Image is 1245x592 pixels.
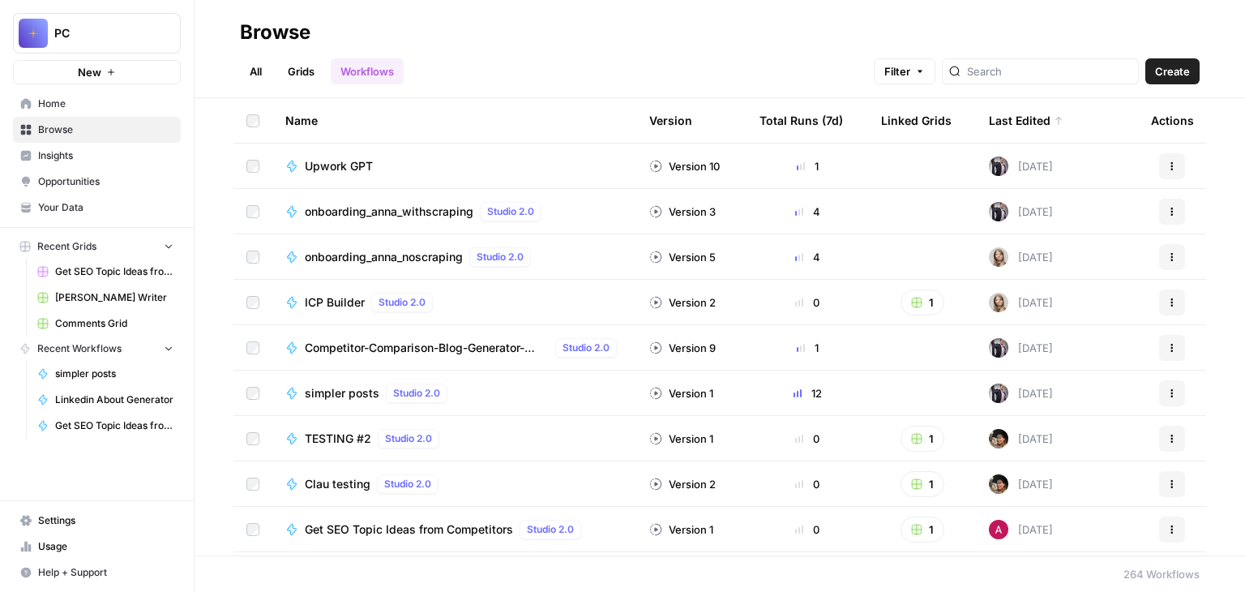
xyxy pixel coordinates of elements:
[1155,63,1190,79] span: Create
[240,58,272,84] a: All
[305,294,365,311] span: ICP Builder
[759,521,855,538] div: 0
[989,247,1053,267] div: [DATE]
[305,476,370,492] span: Clau testing
[527,522,574,537] span: Studio 2.0
[285,474,623,494] a: Clau testingStudio 2.0
[13,508,181,534] a: Settings
[649,158,720,174] div: Version 10
[54,25,152,41] span: PC
[1151,98,1194,143] div: Actions
[393,386,440,401] span: Studio 2.0
[30,259,181,285] a: Get SEO Topic Ideas from Competitors
[759,249,855,265] div: 4
[240,19,310,45] div: Browse
[901,517,944,543] button: 1
[55,316,173,331] span: Comments Grid
[30,413,181,439] a: Get SEO Topic Ideas from Competitors
[55,290,173,305] span: [PERSON_NAME] Writer
[285,520,623,539] a: Get SEO Topic Ideas from CompetitorsStudio 2.0
[563,341,610,355] span: Studio 2.0
[649,476,716,492] div: Version 2
[759,98,843,143] div: Total Runs (7d)
[989,157,1008,176] img: ixpjlalqi5ytqdwgfvwwoo9g627f
[384,477,431,491] span: Studio 2.0
[13,60,181,84] button: New
[30,311,181,337] a: Comments Grid
[278,58,324,84] a: Grids
[989,474,1053,494] div: [DATE]
[38,565,173,580] span: Help + Support
[285,429,623,448] a: TESTING #2Studio 2.0
[13,13,181,54] button: Workspace: PC
[759,340,855,356] div: 1
[989,338,1008,358] img: ixpjlalqi5ytqdwgfvwwoo9g627f
[37,239,96,254] span: Recent Grids
[989,384,1053,403] div: [DATE]
[285,293,623,312] a: ICP BuilderStudio 2.0
[13,91,181,117] a: Home
[55,393,173,407] span: Linkedin About Generator
[649,249,716,265] div: Version 5
[901,290,944,315] button: 1
[19,19,48,48] img: PC Logo
[13,560,181,586] button: Help + Support
[78,64,101,80] span: New
[13,234,181,259] button: Recent Grids
[13,195,181,221] a: Your Data
[331,58,404,84] a: Workflows
[989,429,1008,448] img: 9sqllbm6ljqvpm358r9mmcqcdtmr
[759,294,855,311] div: 0
[477,250,524,264] span: Studio 2.0
[305,204,473,220] span: onboarding_anna_withscraping
[989,474,1008,494] img: 9sqllbm6ljqvpm358r9mmcqcdtmr
[13,337,181,361] button: Recent Workflows
[285,158,623,174] a: Upwork GPT
[285,384,623,403] a: simpler postsStudio 2.0
[13,169,181,195] a: Opportunities
[989,384,1008,403] img: ixpjlalqi5ytqdwgfvwwoo9g627f
[38,148,173,163] span: Insights
[649,204,716,220] div: Version 3
[989,157,1053,176] div: [DATE]
[989,338,1053,358] div: [DATE]
[38,97,173,111] span: Home
[285,98,623,143] div: Name
[649,521,713,538] div: Version 1
[55,367,173,381] span: simpler posts
[13,117,181,143] a: Browse
[305,158,373,174] span: Upwork GPT
[989,202,1008,221] img: ixpjlalqi5ytqdwgfvwwoo9g627f
[385,431,432,446] span: Studio 2.0
[901,471,944,497] button: 1
[305,431,371,447] span: TESTING #2
[1145,58,1200,84] button: Create
[285,202,623,221] a: onboarding_anna_withscrapingStudio 2.0
[305,340,549,356] span: Competitor-Comparison-Blog-Generator-[PERSON_NAME]
[649,340,716,356] div: Version 9
[989,520,1008,539] img: 6pc7wmab630pu6w4aji2o39ju26k
[38,174,173,189] span: Opportunities
[285,338,623,358] a: Competitor-Comparison-Blog-Generator-[PERSON_NAME]Studio 2.0
[881,98,952,143] div: Linked Grids
[989,520,1053,539] div: [DATE]
[30,285,181,311] a: [PERSON_NAME] Writer
[901,426,944,452] button: 1
[38,513,173,528] span: Settings
[55,418,173,433] span: Get SEO Topic Ideas from Competitors
[379,295,426,310] span: Studio 2.0
[13,534,181,560] a: Usage
[649,98,692,143] div: Version
[967,63,1132,79] input: Search
[649,431,713,447] div: Version 1
[38,200,173,215] span: Your Data
[30,387,181,413] a: Linkedin About Generator
[30,361,181,387] a: simpler posts
[649,385,713,401] div: Version 1
[13,143,181,169] a: Insights
[759,476,855,492] div: 0
[989,429,1053,448] div: [DATE]
[55,264,173,279] span: Get SEO Topic Ideas from Competitors
[1123,566,1200,582] div: 264 Workflows
[38,122,173,137] span: Browse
